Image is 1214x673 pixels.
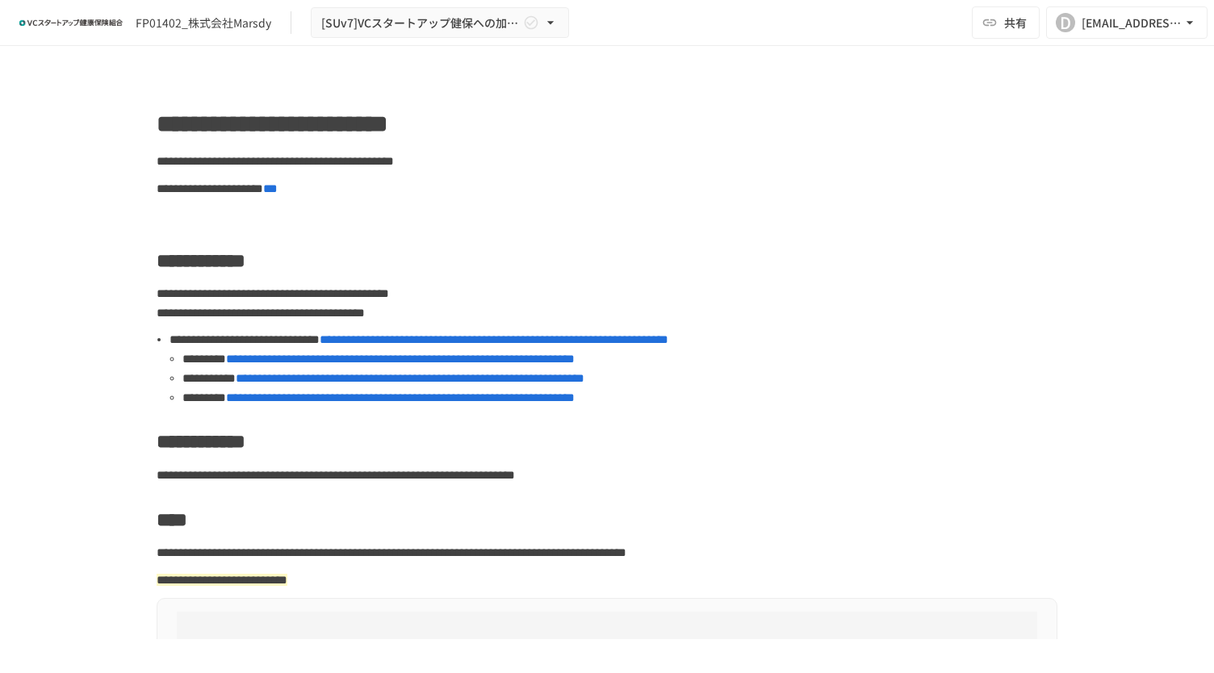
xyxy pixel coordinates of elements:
div: D [1056,13,1075,32]
div: [EMAIL_ADDRESS][DOMAIN_NAME] [1082,13,1182,33]
button: [SUv7]VCスタートアップ健保への加入申請手続き [311,7,569,39]
img: ZDfHsVrhrXUoWEWGWYf8C4Fv4dEjYTEDCNvmL73B7ox [19,10,123,36]
button: 共有 [972,6,1040,39]
button: D[EMAIL_ADDRESS][DOMAIN_NAME] [1046,6,1208,39]
span: [SUv7]VCスタートアップ健保への加入申請手続き [321,13,520,33]
div: FP01402_株式会社Marsdy [136,15,271,31]
span: 共有 [1004,14,1027,31]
